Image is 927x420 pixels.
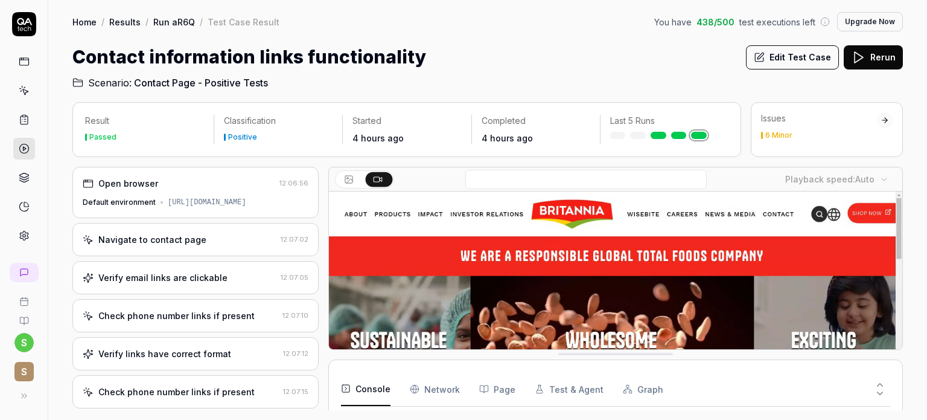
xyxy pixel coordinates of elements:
time: 12:07:02 [281,235,308,244]
button: Rerun [844,45,903,69]
button: Edit Test Case [746,45,839,69]
div: Default environment [83,197,156,208]
a: Run aR6Q [153,16,195,28]
time: 4 hours ago [482,133,533,143]
div: / [145,16,148,28]
div: Playback speed: [785,173,874,186]
h1: Contact information links functionality [72,44,427,71]
p: Result [85,115,204,127]
a: Results [109,16,141,28]
div: 6 Minor [765,132,792,139]
p: Started [352,115,461,127]
div: Positive [228,134,257,141]
p: Last 5 Runs [610,115,719,127]
button: Upgrade Now [837,12,903,31]
div: Navigate to contact page [98,233,206,246]
time: 4 hours ago [352,133,404,143]
span: S [14,362,34,381]
button: Network [410,372,460,406]
div: Open browser [98,177,158,190]
div: Verify links have correct format [98,347,231,360]
div: Verify email links are clickable [98,271,228,284]
time: 12:07:10 [282,311,308,320]
time: 12:07:15 [283,387,308,396]
span: You have [654,16,692,28]
button: Test & Agent [535,372,604,406]
time: 12:06:56 [279,179,308,187]
div: Check phone number links if present [98,386,255,398]
a: Home [72,16,97,28]
p: Classification [224,115,333,127]
time: 12:07:05 [281,273,308,282]
a: New conversation [10,263,39,282]
button: S [5,352,43,384]
button: Page [479,372,515,406]
span: Scenario: [86,76,132,90]
time: 12:07:12 [283,349,308,358]
div: Passed [89,134,116,141]
button: s [14,333,34,352]
button: Graph [623,372,663,406]
a: Scenario:Contact Page - Positive Tests [72,76,268,90]
div: Check phone number links if present [98,309,255,322]
div: / [101,16,104,28]
button: Console [341,372,390,406]
p: Completed [482,115,590,127]
span: Contact Page - Positive Tests [134,76,268,90]
span: test executions left [739,16,815,28]
span: 438 / 500 [696,16,734,28]
div: / [200,16,203,28]
div: [URL][DOMAIN_NAME] [168,197,246,208]
a: Documentation [5,306,43,326]
div: Test Case Result [208,16,279,28]
a: Book a call with us [5,287,43,306]
div: Issues [761,112,877,124]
